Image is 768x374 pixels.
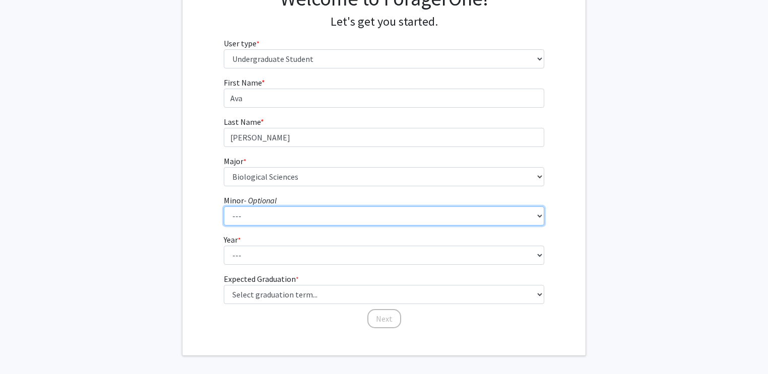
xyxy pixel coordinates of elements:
iframe: Chat [8,329,43,366]
label: Expected Graduation [224,273,299,285]
label: Minor [224,194,277,206]
label: User type [224,37,260,49]
button: Next [367,309,401,328]
label: Major [224,155,246,167]
label: Year [224,234,241,246]
h4: Let's get you started. [224,15,545,29]
i: - Optional [244,195,277,205]
span: First Name [224,78,262,88]
span: Last Name [224,117,261,127]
